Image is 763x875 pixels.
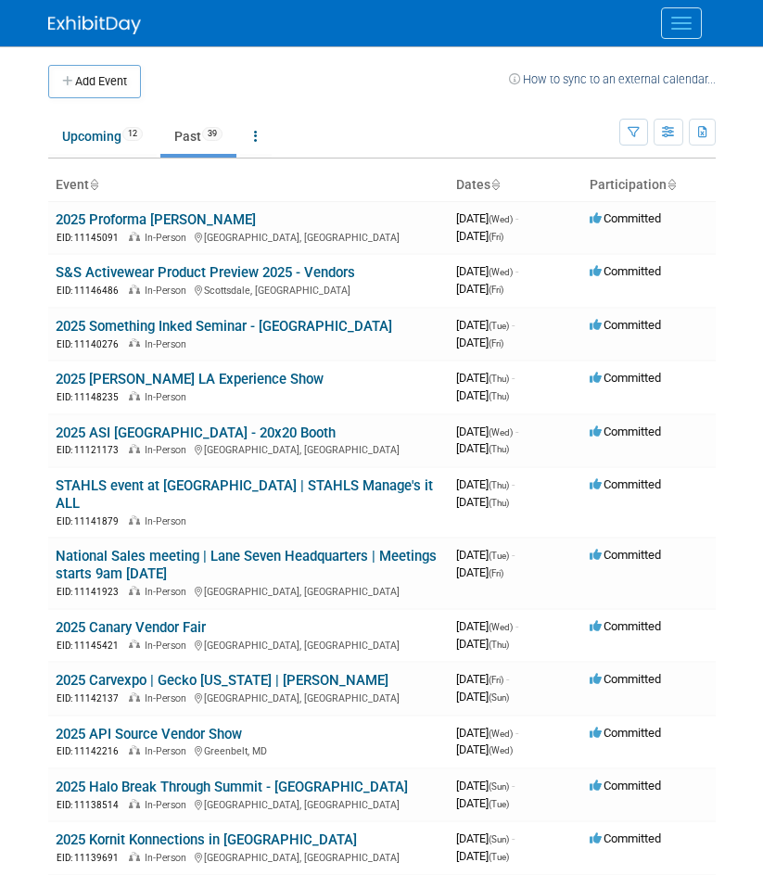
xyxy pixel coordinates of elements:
div: [GEOGRAPHIC_DATA], [GEOGRAPHIC_DATA] [56,229,441,245]
span: [DATE] [456,495,509,509]
span: [DATE] [456,565,503,579]
a: Sort by Event Name [89,177,98,192]
span: - [512,371,515,385]
a: 2025 API Source Vendor Show [56,726,242,742]
span: In-Person [145,285,192,297]
span: Committed [590,318,661,332]
a: STAHLS event at [GEOGRAPHIC_DATA] | STAHLS Manage's it ALL [56,477,433,512]
span: (Thu) [489,374,509,384]
span: In-Person [145,515,192,527]
span: EID: 11141923 [57,587,126,597]
span: EID: 11140276 [57,339,126,349]
span: - [512,548,515,562]
span: (Fri) [489,285,503,295]
span: In-Person [145,232,192,244]
span: [DATE] [456,425,518,438]
span: (Thu) [489,480,509,490]
span: - [515,264,518,278]
button: Add Event [48,65,141,98]
span: (Sun) [489,692,509,703]
span: EID: 11141879 [57,516,126,526]
span: (Sun) [489,834,509,844]
span: In-Person [145,444,192,456]
a: Upcoming12 [48,119,157,154]
span: EID: 11146486 [57,285,126,296]
a: 2025 [PERSON_NAME] LA Experience Show [56,371,324,387]
div: Greenbelt, MD [56,742,441,758]
div: [GEOGRAPHIC_DATA], [GEOGRAPHIC_DATA] [56,849,441,865]
a: Sort by Start Date [490,177,500,192]
span: In-Person [145,692,192,704]
span: Committed [590,264,661,278]
span: In-Person [145,852,192,864]
a: 2025 Carvexpo | Gecko [US_STATE] | [PERSON_NAME] [56,672,388,689]
span: (Tue) [489,852,509,862]
span: (Fri) [489,232,503,242]
a: 2025 Something Inked Seminar - [GEOGRAPHIC_DATA] [56,318,392,335]
span: - [512,318,515,332]
span: EID: 11139691 [57,853,126,863]
img: In-Person Event [129,745,140,755]
span: [DATE] [456,388,509,402]
span: Committed [590,425,661,438]
span: Committed [590,672,661,686]
img: In-Person Event [129,391,140,400]
span: EID: 11148235 [57,392,126,402]
span: 39 [202,127,223,141]
div: Scottsdale, [GEOGRAPHIC_DATA] [56,282,441,298]
span: (Tue) [489,321,509,331]
span: EID: 11138514 [57,800,126,810]
span: (Thu) [489,391,509,401]
button: Menu [661,7,702,39]
span: Committed [590,211,661,225]
span: - [515,211,518,225]
span: Committed [590,619,661,633]
span: EID: 11145091 [57,233,126,243]
span: [DATE] [456,726,518,740]
span: (Fri) [489,568,503,578]
span: [DATE] [456,441,509,455]
div: [GEOGRAPHIC_DATA], [GEOGRAPHIC_DATA] [56,637,441,653]
span: In-Person [145,391,192,403]
a: Past39 [160,119,236,154]
span: - [515,726,518,740]
span: (Thu) [489,498,509,508]
span: Committed [590,831,661,845]
span: EID: 11121173 [57,445,126,455]
img: In-Person Event [129,799,140,808]
img: In-Person Event [129,338,140,348]
span: - [512,779,515,793]
div: [GEOGRAPHIC_DATA], [GEOGRAPHIC_DATA] [56,441,441,457]
img: In-Person Event [129,285,140,294]
span: - [512,477,515,491]
span: (Wed) [489,745,513,755]
span: (Fri) [489,338,503,349]
span: EID: 11142216 [57,746,126,756]
span: [DATE] [456,637,509,651]
th: Participation [582,170,716,201]
div: [GEOGRAPHIC_DATA], [GEOGRAPHIC_DATA] [56,583,441,599]
span: [DATE] [456,477,515,491]
span: In-Person [145,799,192,811]
span: EID: 11145421 [57,640,126,651]
span: [DATE] [456,831,515,845]
img: In-Person Event [129,852,140,861]
span: (Wed) [489,214,513,224]
span: (Fri) [489,675,503,685]
span: [DATE] [456,672,509,686]
a: 2025 Halo Break Through Summit - [GEOGRAPHIC_DATA] [56,779,408,795]
span: 12 [122,127,143,141]
span: [DATE] [456,849,509,863]
span: (Sun) [489,781,509,792]
span: [DATE] [456,211,518,225]
span: [DATE] [456,779,515,793]
span: [DATE] [456,318,515,332]
span: [DATE] [456,548,515,562]
span: - [515,425,518,438]
th: Dates [449,170,582,201]
span: [DATE] [456,371,515,385]
span: [DATE] [456,619,518,633]
span: (Thu) [489,640,509,650]
span: [DATE] [456,742,513,756]
span: (Tue) [489,799,509,809]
